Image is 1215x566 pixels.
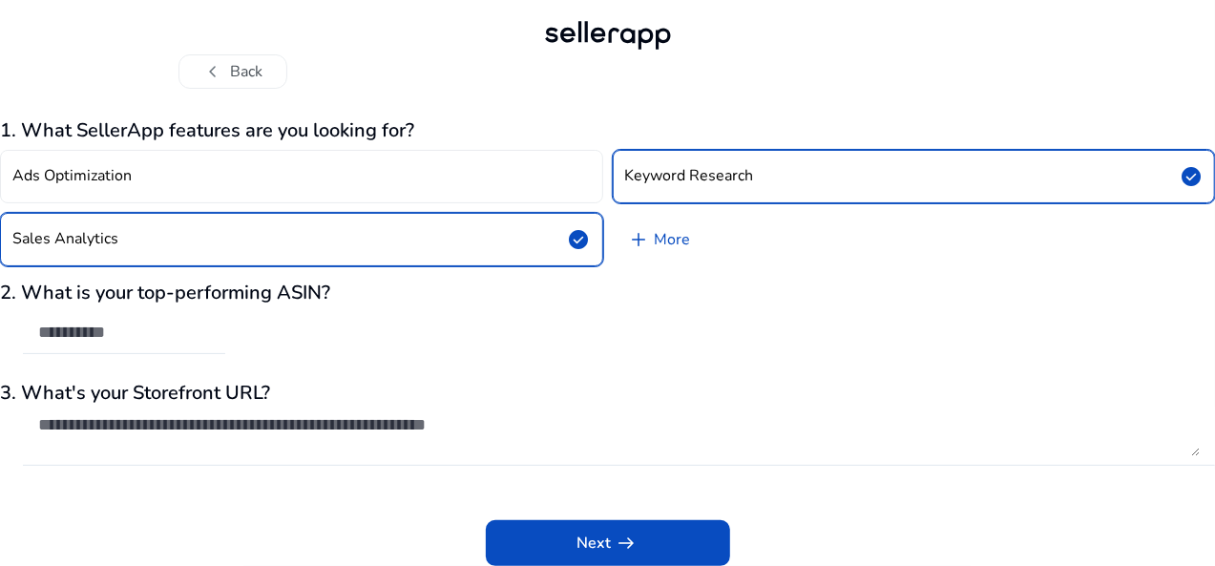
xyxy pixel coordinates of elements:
span: check_circle [568,228,591,251]
button: Nextarrow_right_alt [486,520,730,566]
span: chevron_left [202,60,225,83]
h4: Sales Analytics [12,230,118,248]
h4: Keyword Research [625,167,754,185]
span: arrow_right_alt [616,532,639,555]
span: check_circle [1180,165,1203,188]
span: add [628,228,651,251]
button: chevron_leftBack [178,54,287,89]
a: More [613,213,706,266]
span: Next [577,532,639,555]
h4: Ads Optimization [12,167,132,185]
